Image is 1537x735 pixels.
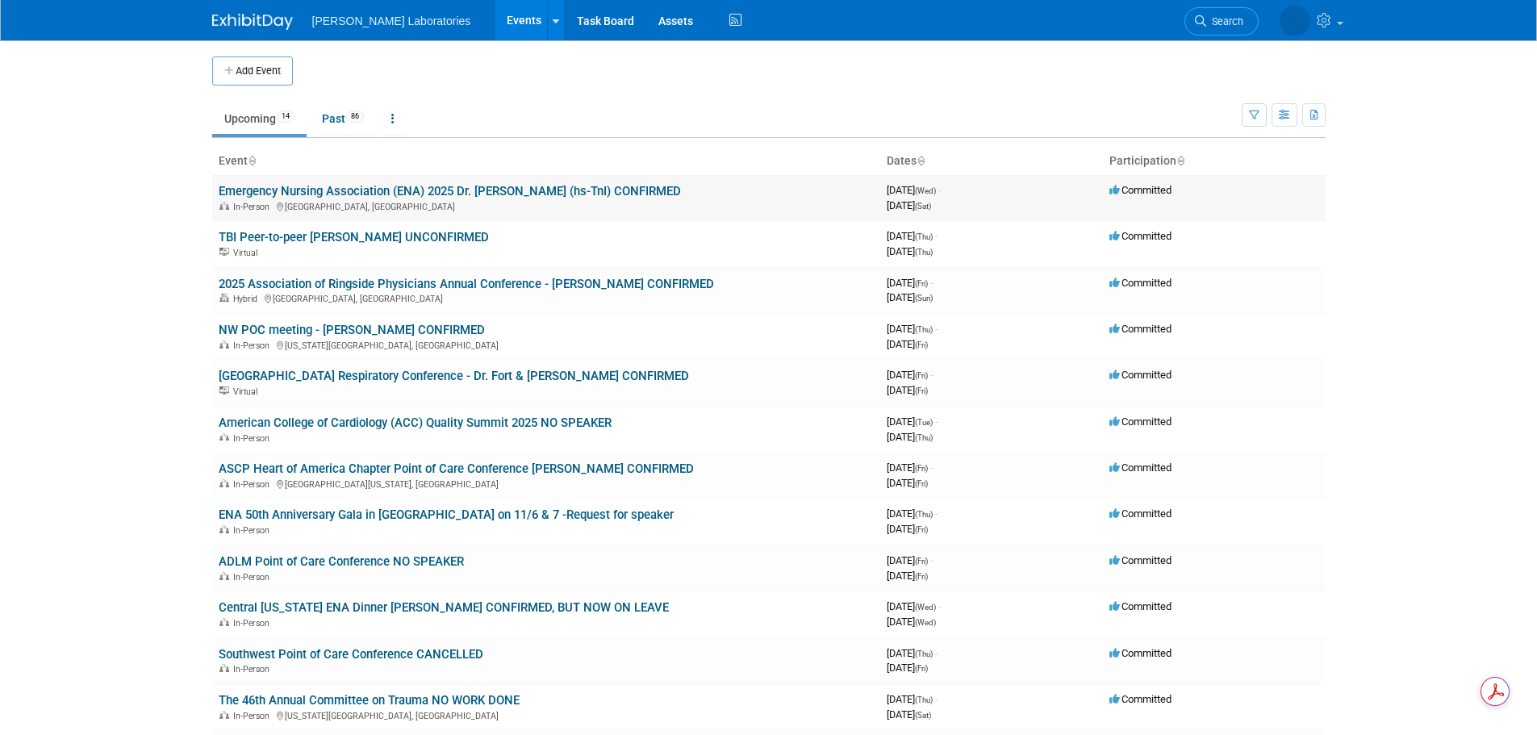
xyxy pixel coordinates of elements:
span: Search [1206,15,1243,27]
span: - [930,461,933,474]
span: - [930,554,933,566]
span: (Fri) [915,479,928,488]
span: - [930,277,933,289]
span: [DATE] [887,431,933,443]
span: [DATE] [887,507,938,520]
span: (Thu) [915,695,933,704]
a: Central [US_STATE] ENA Dinner [PERSON_NAME] CONFIRMED, BUT NOW ON LEAVE [219,600,669,615]
span: Virtual [233,386,262,397]
img: Virtual Event [219,248,229,256]
span: Committed [1109,369,1172,381]
img: In-Person Event [219,711,229,719]
a: ASCP Heart of America Chapter Point of Care Conference [PERSON_NAME] CONFIRMED [219,461,694,476]
span: - [935,323,938,335]
span: In-Person [233,340,274,351]
span: (Wed) [915,603,936,612]
span: Virtual [233,248,262,258]
span: [DATE] [887,477,928,489]
span: [DATE] [887,647,938,659]
span: In-Person [233,433,274,444]
a: American College of Cardiology (ACC) Quality Summit 2025 NO SPEAKER [219,416,612,430]
div: [GEOGRAPHIC_DATA], [GEOGRAPHIC_DATA] [219,291,874,304]
a: TBI Peer-to-peer [PERSON_NAME] UNCONFIRMED [219,230,489,244]
span: [DATE] [887,199,931,211]
a: ENA 50th Anniversary Gala in [GEOGRAPHIC_DATA] on 11/6 & 7 -Request for speaker [219,507,674,522]
th: Dates [880,148,1103,175]
img: In-Person Event [219,433,229,441]
span: (Sat) [915,202,931,211]
a: Southwest Point of Care Conference CANCELLED [219,647,483,662]
span: (Sat) [915,711,931,720]
span: [DATE] [887,616,936,628]
img: In-Person Event [219,572,229,580]
a: The 46th Annual Committee on Trauma NO WORK DONE [219,693,520,708]
span: Committed [1109,507,1172,520]
span: [DATE] [887,184,941,196]
a: [GEOGRAPHIC_DATA] Respiratory Conference - Dr. Fort & [PERSON_NAME] CONFIRMED [219,369,689,383]
span: In-Person [233,525,274,536]
img: In-Person Event [219,479,229,487]
span: [DATE] [887,245,933,257]
span: In-Person [233,618,274,629]
span: (Thu) [915,248,933,257]
div: [US_STATE][GEOGRAPHIC_DATA], [GEOGRAPHIC_DATA] [219,708,874,721]
a: Sort by Start Date [917,154,925,167]
img: In-Person Event [219,664,229,672]
span: - [935,647,938,659]
img: In-Person Event [219,525,229,533]
span: Committed [1109,277,1172,289]
span: Committed [1109,184,1172,196]
span: [DATE] [887,523,928,535]
a: Emergency Nursing Association (ENA) 2025 Dr. [PERSON_NAME] (hs-TnI) CONFIRMED [219,184,681,198]
span: [DATE] [887,277,933,289]
span: Committed [1109,554,1172,566]
span: Committed [1109,461,1172,474]
span: [DATE] [887,693,938,705]
span: [DATE] [887,369,933,381]
span: In-Person [233,664,274,674]
span: [DATE] [887,230,938,242]
span: (Tue) [915,418,933,427]
span: (Fri) [915,572,928,581]
div: [US_STATE][GEOGRAPHIC_DATA], [GEOGRAPHIC_DATA] [219,338,874,351]
span: - [935,416,938,428]
span: (Sun) [915,294,933,303]
a: Upcoming14 [212,103,307,134]
span: 86 [346,111,364,123]
span: (Fri) [915,386,928,395]
span: (Fri) [915,464,928,473]
span: - [935,507,938,520]
span: 14 [277,111,294,123]
span: - [935,230,938,242]
span: (Thu) [915,510,933,519]
span: Committed [1109,600,1172,612]
span: [DATE] [887,338,928,350]
img: In-Person Event [219,618,229,626]
span: [DATE] [887,291,933,303]
span: [PERSON_NAME] Laboratories [312,15,471,27]
span: - [938,600,941,612]
img: ExhibitDay [212,14,293,30]
span: [DATE] [887,570,928,582]
span: - [938,184,941,196]
span: - [935,693,938,705]
span: Hybrid [233,294,262,304]
span: (Thu) [915,433,933,442]
span: [DATE] [887,600,941,612]
img: Tisha Davis [1280,6,1310,36]
span: [DATE] [887,416,938,428]
span: Committed [1109,416,1172,428]
span: In-Person [233,202,274,212]
span: In-Person [233,479,274,490]
span: [DATE] [887,662,928,674]
span: In-Person [233,711,274,721]
span: (Wed) [915,618,936,627]
span: Committed [1109,230,1172,242]
a: NW POC meeting - [PERSON_NAME] CONFIRMED [219,323,485,337]
th: Participation [1103,148,1326,175]
div: [GEOGRAPHIC_DATA], [GEOGRAPHIC_DATA] [219,199,874,212]
span: (Fri) [915,340,928,349]
span: [DATE] [887,461,933,474]
span: - [930,369,933,381]
span: Committed [1109,323,1172,335]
